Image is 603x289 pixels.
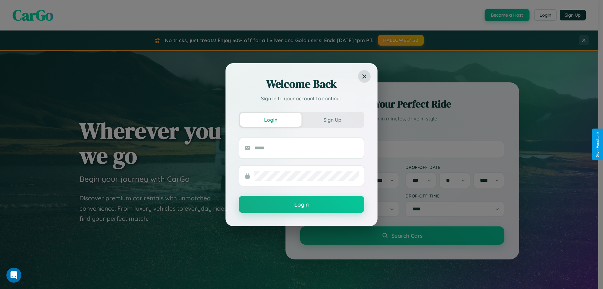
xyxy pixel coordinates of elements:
[595,132,600,157] div: Give Feedback
[240,113,301,127] button: Login
[239,95,364,102] p: Sign in to your account to continue
[301,113,363,127] button: Sign Up
[6,268,21,283] iframe: Intercom live chat
[239,76,364,92] h2: Welcome Back
[239,196,364,213] button: Login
